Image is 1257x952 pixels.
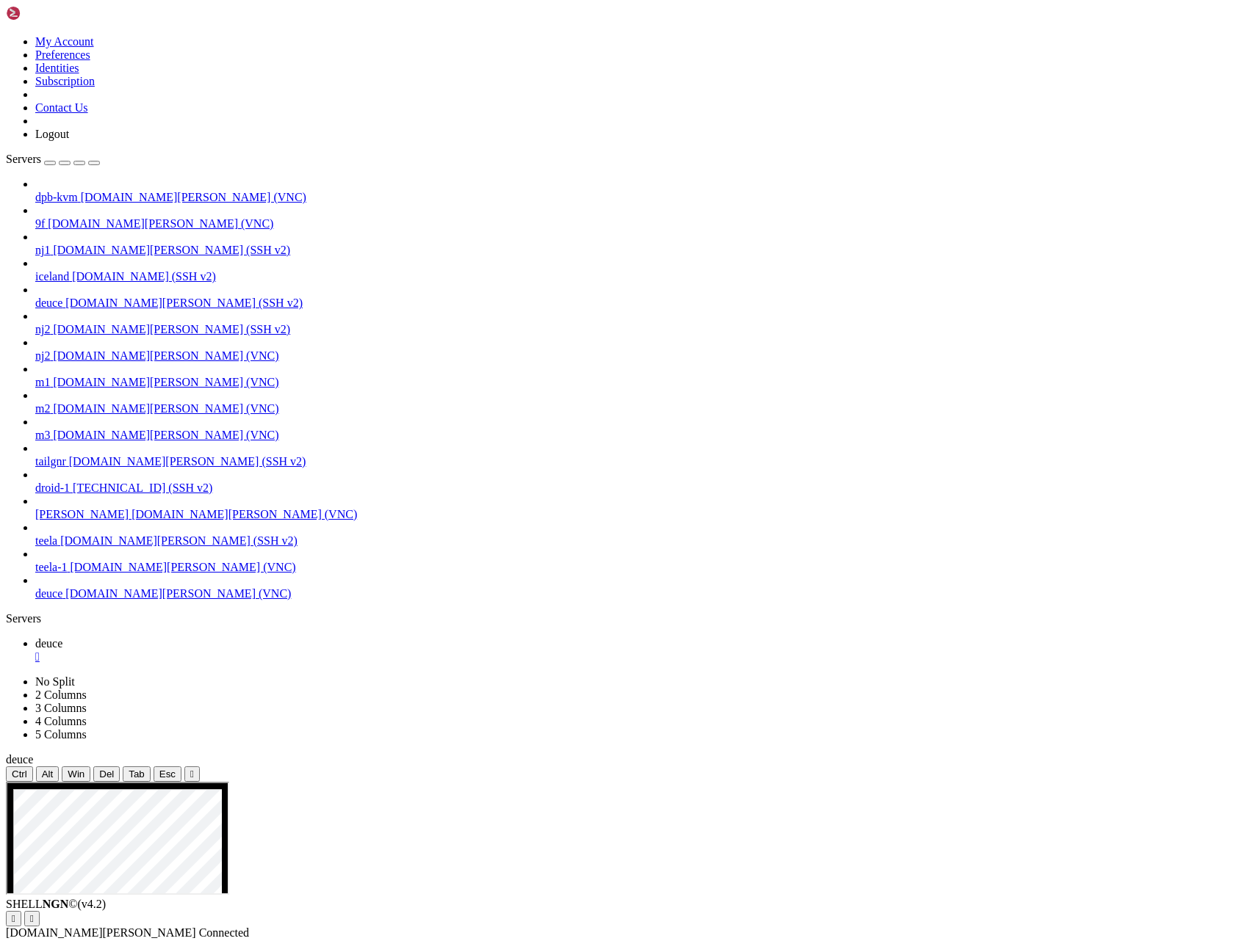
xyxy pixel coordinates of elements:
[35,270,1251,283] a: iceland [DOMAIN_NAME] (SSH v2)
[35,728,87,741] a: 5 Columns
[35,62,79,74] a: Identities
[69,455,306,468] span: [DOMAIN_NAME][PERSON_NAME] (SSH v2)
[35,48,90,61] a: Preferences
[62,766,90,782] button: Win
[35,534,1251,548] a: teela [DOMAIN_NAME][PERSON_NAME] (SSH v2)
[35,548,1251,574] li: teela-1 [DOMAIN_NAME][PERSON_NAME] (VNC)
[71,561,296,573] span: [DOMAIN_NAME][PERSON_NAME] (VNC)
[35,323,1251,336] a: nj2 [DOMAIN_NAME][PERSON_NAME] (SSH v2)
[35,310,1251,336] li: nj2 [DOMAIN_NAME][PERSON_NAME] (SSH v2)
[35,702,87,714] a: 3 Columns
[35,376,1251,389] a: m1 [DOMAIN_NAME][PERSON_NAME] (VNC)
[35,402,50,415] span: m2
[81,191,306,203] span: [DOMAIN_NAME][PERSON_NAME] (VNC)
[159,768,176,780] span: Esc
[65,297,303,309] span: [DOMAIN_NAME][PERSON_NAME] (SSH v2)
[35,389,1251,415] li: m2 [DOMAIN_NAME][PERSON_NAME] (VNC)
[199,926,249,939] span: Connected
[35,283,1251,310] li: deuce [DOMAIN_NAME][PERSON_NAME] (SSH v2)
[35,482,70,494] span: droid-1
[35,217,45,230] span: 9f
[12,913,15,924] div: 
[154,766,181,782] button: Esc
[53,402,278,415] span: [DOMAIN_NAME][PERSON_NAME] (VNC)
[24,911,40,926] button: 
[35,587,62,600] span: deuce
[35,297,62,309] span: deuce
[35,637,62,650] span: deuce
[35,455,1251,468] a: tailgnr [DOMAIN_NAME][PERSON_NAME] (SSH v2)
[35,482,1251,495] a: droid-1 [TECHNICAL_ID] (SSH v2)
[190,768,194,780] div: 
[6,926,196,939] span: [DOMAIN_NAME][PERSON_NAME]
[65,587,291,600] span: [DOMAIN_NAME][PERSON_NAME] (VNC)
[78,898,107,910] span: 4.2.0
[68,768,84,780] span: Win
[35,191,78,203] span: dpb-kvm
[35,675,75,688] a: No Split
[35,415,1251,442] li: m3 [DOMAIN_NAME][PERSON_NAME] (VNC)
[35,495,1251,521] li: [PERSON_NAME] [DOMAIN_NAME][PERSON_NAME] (VNC)
[35,429,50,441] span: m3
[6,153,100,165] a: Servers
[35,244,50,256] span: nj1
[35,508,1251,521] a: [PERSON_NAME] [DOMAIN_NAME][PERSON_NAME] (VNC)
[93,766,120,782] button: Del
[35,363,1251,389] li: m1 [DOMAIN_NAME][PERSON_NAME] (VNC)
[6,911,21,926] button: 
[123,766,151,782] button: Tab
[35,574,1251,600] li: deuce [DOMAIN_NAME][PERSON_NAME] (VNC)
[53,429,278,441] span: [DOMAIN_NAME][PERSON_NAME] (VNC)
[6,753,33,766] span: deuce
[35,508,129,520] span: [PERSON_NAME]
[35,650,1251,664] a: 
[35,442,1251,468] li: tailgnr [DOMAIN_NAME][PERSON_NAME] (SSH v2)
[72,270,216,283] span: [DOMAIN_NAME] (SSH v2)
[73,482,212,494] span: [TECHNICAL_ID] (SSH v2)
[6,766,33,782] button: Ctrl
[6,6,90,21] img: Shellngn
[43,898,69,910] b: NGN
[99,768,114,780] span: Del
[12,768,27,780] span: Ctrl
[35,429,1251,442] a: m3 [DOMAIN_NAME][PERSON_NAME] (VNC)
[35,521,1251,548] li: teela [DOMAIN_NAME][PERSON_NAME] (SSH v2)
[30,913,34,924] div: 
[6,153,41,165] span: Servers
[42,768,54,780] span: Alt
[35,270,69,283] span: iceland
[35,75,95,87] a: Subscription
[6,612,1251,625] div: Servers
[35,587,1251,600] a: deuce [DOMAIN_NAME][PERSON_NAME] (VNC)
[35,204,1251,230] li: 9f [DOMAIN_NAME][PERSON_NAME] (VNC)
[132,508,357,520] span: [DOMAIN_NAME][PERSON_NAME] (VNC)
[35,297,1251,310] a: deuce [DOMAIN_NAME][PERSON_NAME] (SSH v2)
[35,688,87,701] a: 2 Columns
[35,191,1251,204] a: dpb-kvm [DOMAIN_NAME][PERSON_NAME] (VNC)
[35,257,1251,283] li: iceland [DOMAIN_NAME] (SSH v2)
[35,230,1251,257] li: nj1 [DOMAIN_NAME][PERSON_NAME] (SSH v2)
[36,766,60,782] button: Alt
[35,561,68,573] span: teela-1
[35,244,1251,257] a: nj1 [DOMAIN_NAME][PERSON_NAME] (SSH v2)
[35,101,88,114] a: Contact Us
[35,349,50,362] span: nj2
[35,217,1251,230] a: 9f [DOMAIN_NAME][PERSON_NAME] (VNC)
[35,128,69,140] a: Logout
[53,349,278,362] span: [DOMAIN_NAME][PERSON_NAME] (VNC)
[35,35,94,48] a: My Account
[35,468,1251,495] li: droid-1 [TECHNICAL_ID] (SSH v2)
[48,217,273,230] span: [DOMAIN_NAME][PERSON_NAME] (VNC)
[53,376,278,388] span: [DOMAIN_NAME][PERSON_NAME] (VNC)
[60,534,298,547] span: [DOMAIN_NAME][PERSON_NAME] (SSH v2)
[6,898,106,910] span: SHELL ©
[35,561,1251,574] a: teela-1 [DOMAIN_NAME][PERSON_NAME] (VNC)
[35,534,57,547] span: teela
[129,768,145,780] span: Tab
[35,715,87,727] a: 4 Columns
[35,455,66,468] span: tailgnr
[53,244,290,256] span: [DOMAIN_NAME][PERSON_NAME] (SSH v2)
[35,336,1251,363] li: nj2 [DOMAIN_NAME][PERSON_NAME] (VNC)
[35,178,1251,204] li: dpb-kvm [DOMAIN_NAME][PERSON_NAME] (VNC)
